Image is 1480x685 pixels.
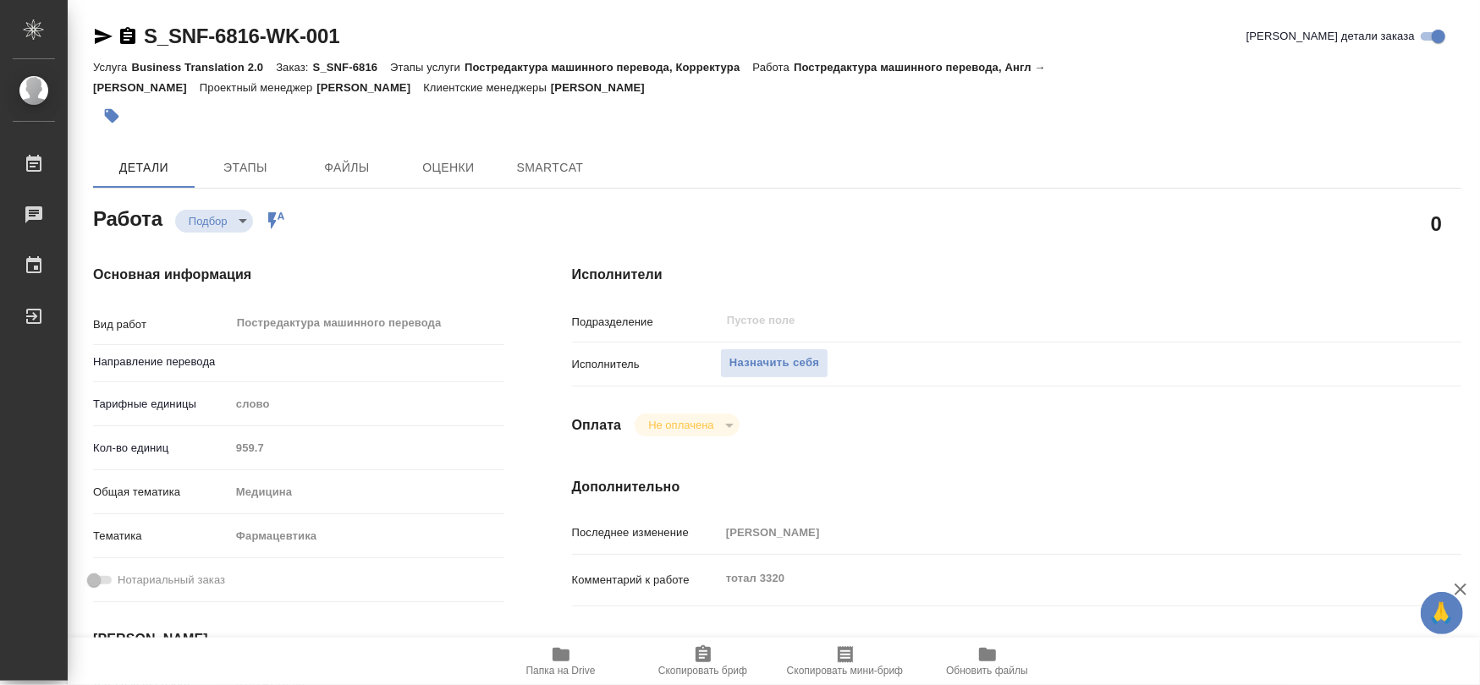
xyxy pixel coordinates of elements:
p: Этапы услуги [390,61,465,74]
p: Комментарий к работе [572,572,720,589]
p: Постредактура машинного перевода, Корректура [465,61,752,74]
textarea: /Clients/Sanofi/Orders/S_SNF-6816/Translated/S_SNF-6816-WK-001 [720,629,1387,658]
button: Обновить файлы [916,638,1059,685]
div: Подбор [635,414,739,436]
button: Добавить тэг [93,97,130,134]
p: Business Translation 2.0 [131,61,276,74]
p: Направление перевода [93,353,230,370]
span: Обновить файлы [946,665,1028,677]
button: Не оплачена [643,418,718,432]
textarea: тотал 3320 [720,564,1387,593]
span: Нотариальный заказ [118,572,225,589]
h4: Основная информация [93,265,504,285]
input: Пустое поле [720,520,1387,545]
button: Скопировать ссылку [118,26,138,47]
span: 🙏 [1428,595,1456,631]
span: Файлы [306,157,388,178]
p: Клиентские менеджеры [423,81,551,94]
div: Фармацевтика [230,522,504,551]
p: [PERSON_NAME] [551,81,657,94]
p: Заказ: [276,61,312,74]
button: 🙏 [1421,592,1463,634]
span: [PERSON_NAME] детали заказа [1246,28,1415,45]
div: Подбор [175,210,253,233]
button: Скопировать ссылку для ЯМессенджера [93,26,113,47]
h2: 0 [1431,209,1442,238]
h4: Дополнительно [572,477,1461,497]
p: Услуга [93,61,131,74]
div: слово [230,390,504,419]
h4: Исполнители [572,265,1461,285]
p: S_SNF-6816 [313,61,391,74]
p: Кол-во единиц [93,440,230,457]
span: Скопировать бриф [658,665,747,677]
span: Папка на Drive [526,665,596,677]
p: Подразделение [572,314,720,331]
p: Путь на drive [572,637,720,654]
p: Последнее изменение [572,524,720,541]
span: SmartCat [509,157,591,178]
h4: [PERSON_NAME] [93,629,504,649]
p: Исполнитель [572,356,720,373]
span: Назначить себя [729,353,819,373]
div: Медицина [230,478,504,507]
button: Папка на Drive [490,638,632,685]
input: Пустое поле [230,436,504,460]
span: Оценки [408,157,489,178]
a: S_SNF-6816-WK-001 [144,25,339,47]
input: Пустое поле [725,310,1347,331]
p: [PERSON_NAME] [316,81,423,94]
button: Скопировать бриф [632,638,774,685]
span: Детали [103,157,184,178]
button: Скопировать мини-бриф [774,638,916,685]
h2: Работа [93,202,162,233]
span: Скопировать мини-бриф [787,665,903,677]
p: Тарифные единицы [93,396,230,413]
p: Общая тематика [93,484,230,501]
p: Работа [752,61,794,74]
h4: Оплата [572,415,622,436]
button: Назначить себя [720,348,828,378]
p: Вид работ [93,316,230,333]
p: Проектный менеджер [200,81,316,94]
p: Тематика [93,528,230,545]
span: Этапы [205,157,286,178]
button: Подбор [184,214,233,228]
